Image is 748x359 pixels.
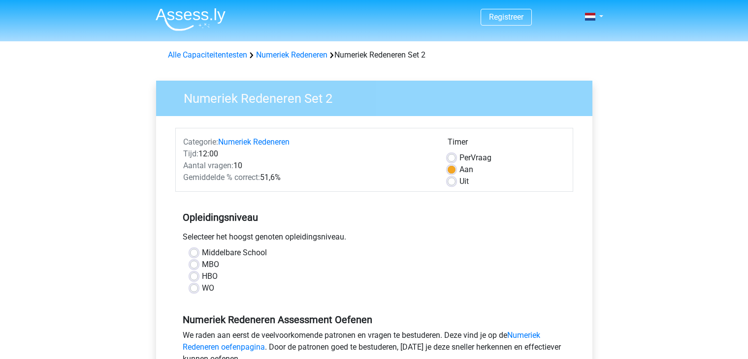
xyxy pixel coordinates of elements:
span: Categorie: [183,137,218,147]
div: 12:00 [176,148,440,160]
a: Numeriek Redeneren oefenpagina [183,330,540,352]
label: Vraag [459,152,491,164]
a: Numeriek Redeneren [218,137,290,147]
label: WO [202,282,214,294]
label: Uit [459,176,469,187]
div: 10 [176,160,440,172]
div: Timer [448,136,565,152]
h3: Numeriek Redeneren Set 2 [172,87,585,106]
a: Registreer [489,12,523,22]
label: HBO [202,270,218,282]
a: Alle Capaciteitentesten [168,50,247,60]
label: Middelbare School [202,247,267,259]
span: Per [459,153,471,162]
a: Numeriek Redeneren [256,50,327,60]
h5: Opleidingsniveau [183,208,566,227]
label: Aan [459,164,473,176]
label: MBO [202,259,219,270]
span: Aantal vragen: [183,161,233,170]
h5: Numeriek Redeneren Assessment Oefenen [183,314,566,326]
span: Gemiddelde % correct: [183,173,260,182]
div: 51,6% [176,172,440,183]
div: Numeriek Redeneren Set 2 [164,49,585,61]
span: Tijd: [183,149,198,158]
div: Selecteer het hoogst genoten opleidingsniveau. [175,231,573,247]
img: Assessly [156,8,226,31]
